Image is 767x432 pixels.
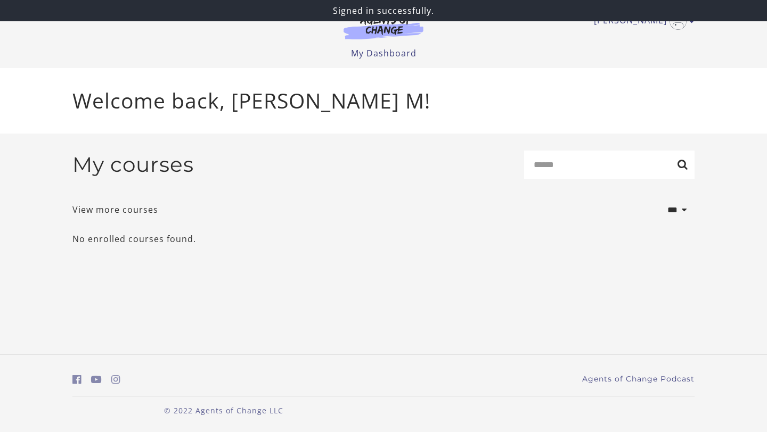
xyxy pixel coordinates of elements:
a: Agents of Change Podcast [582,373,695,385]
p: No enrolled courses found. [72,232,695,245]
i: https://www.instagram.com/agentsofchangeprep/ (Open in a new window) [111,375,120,385]
a: https://www.instagram.com/agentsofchangeprep/ (Open in a new window) [111,372,120,387]
img: Agents of Change Logo [332,15,435,39]
h2: My courses [72,152,194,177]
a: https://www.facebook.com/groups/aswbtestprep (Open in a new window) [72,372,81,387]
a: View more courses [72,203,158,216]
i: https://www.youtube.com/c/AgentsofChangeTestPrepbyMeaganMitchell (Open in a new window) [91,375,102,385]
a: https://www.youtube.com/c/AgentsofChangeTestPrepbyMeaganMitchell (Open in a new window) [91,372,102,387]
p: Signed in successfully. [4,4,763,17]
p: Welcome back, [PERSON_NAME] M! [72,85,695,117]
a: My Dashboard [351,47,417,59]
p: © 2022 Agents of Change LLC [72,405,375,416]
i: https://www.facebook.com/groups/aswbtestprep (Open in a new window) [72,375,81,385]
a: Toggle menu [594,13,689,30]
